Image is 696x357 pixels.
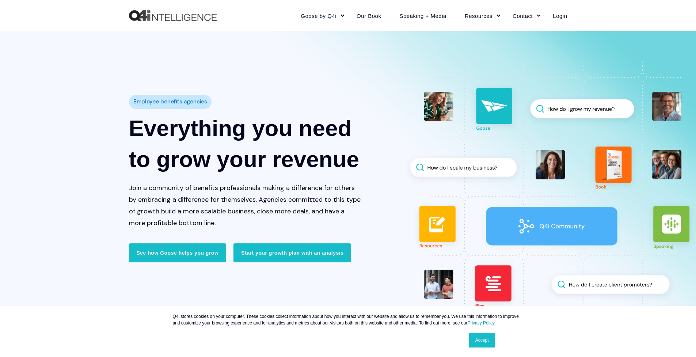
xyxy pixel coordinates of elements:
p: Join a community of benefits professionals making a difference for others by embracing a differen... [129,182,361,229]
a: See how Goose helps you grow [129,243,227,262]
a: Back to Home [129,10,217,21]
p: Q4i stores cookies on your computer. These cookies collect information about how you interact wit... [173,313,524,326]
h1: Everything you need to grow your revenue [129,113,361,175]
a: Accept [469,333,495,347]
a: Start your growth plan with an analysis [233,243,351,262]
span: Employee benefits agencies [133,96,207,107]
a: Privacy Policy [467,320,494,326]
img: Q4intelligence, LLC logo [129,10,217,21]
